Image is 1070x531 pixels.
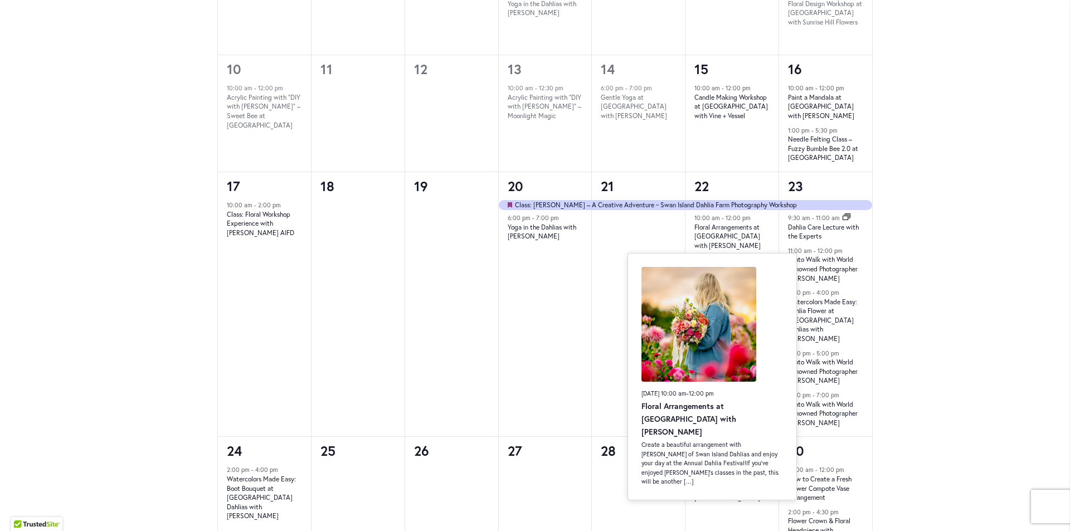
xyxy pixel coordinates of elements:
time: 5:30 pm [815,126,838,134]
a: Paint a Mandala at [GEOGRAPHIC_DATA] with [PERSON_NAME] [788,93,854,120]
a: 15 [694,60,708,78]
span: - [722,84,724,92]
a: 22 [694,177,709,195]
p: Create a beautiful arrangement with [PERSON_NAME] of Swan Island Dahlias and enjoy your day at th... [641,440,783,486]
time: 10:00 am [694,84,720,92]
a: Gentle Yoga at [GEOGRAPHIC_DATA] with [PERSON_NAME] [601,93,667,120]
a: Yoga in the Dahlias with [PERSON_NAME] [508,223,576,241]
span: - [813,391,815,399]
time: 12:30 pm [539,84,563,92]
a: 23 [788,177,803,195]
a: 10 [227,60,241,78]
iframe: Launch Accessibility Center [8,491,40,523]
span: - [814,247,816,255]
time: 12:00 pm [818,247,843,255]
a: 21 [601,177,614,195]
time: 10:00 am [788,466,814,474]
time: 4:00 pm [788,349,811,357]
time: 12:00 pm [819,84,844,92]
a: Acrylic Painting with “DIY with [PERSON_NAME]” – Sweet Bee at [GEOGRAPHIC_DATA] [227,93,300,130]
time: 10:00 am [227,201,252,209]
time: 4:30 pm [816,508,839,516]
a: 13 [508,60,522,78]
time: 12:00 pm [726,84,751,92]
time: 19 [414,177,428,195]
span: - [254,84,256,92]
a: Photo Walk with World Renowned Photographer [PERSON_NAME] [788,358,858,385]
time: 2:00 pm [258,201,281,209]
time: 11:00 am [788,247,812,255]
span: - [813,349,815,357]
time: 7:00 pm [629,84,652,92]
a: Watercolors Made Easy: Dahlia Flower at [GEOGRAPHIC_DATA] Dahlias with [PERSON_NAME] [788,298,857,343]
a: Acrylic Painting with “DIY with [PERSON_NAME]” – Moonlight Magic [508,93,581,120]
time: 6:00 pm [788,391,811,399]
a: 16 [788,60,802,78]
span: - [813,289,815,296]
a: 14 [601,60,615,78]
a: How to Create a Fresh Flower Compote Vase Arrangement [788,475,852,502]
time: 12:00 pm [819,466,844,474]
time: 28 [601,442,616,460]
img: 8d3a645049150f2348711eb225d4dedd [641,267,756,382]
span: - [815,84,818,92]
a: Photo Walk with World Renowned Photographer [PERSON_NAME] [788,255,858,282]
a: 24 [227,442,242,460]
time: 5:00 pm [816,349,839,357]
time: 10:00 am [508,84,533,92]
span: - [813,508,815,516]
time: 18 [320,177,334,195]
time: 2:00 pm [788,289,811,296]
span: - [251,466,254,474]
time: 12:00 pm [258,84,283,92]
time: 26 [414,442,429,460]
time: 4:00 pm [816,289,839,296]
span: - [815,466,818,474]
span: - [625,84,628,92]
a: Needle Felting Class – Fuzzy Bumble Bee 2.0 at [GEOGRAPHIC_DATA] [788,135,858,162]
span: 12:00 pm [689,389,714,397]
span: - [811,126,814,134]
time: 27 [508,442,522,460]
time: 10:00 am [227,84,252,92]
a: Watercolors Made Easy: Boot Bouquet at [GEOGRAPHIC_DATA] Dahlias with [PERSON_NAME] [227,475,296,520]
time: - [641,389,714,397]
time: 10:00 am [788,84,814,92]
time: 7:00 pm [816,391,839,399]
time: 12 [414,60,427,78]
time: 11 [320,60,333,78]
time: 4:00 pm [255,466,278,474]
time: 6:00 pm [601,84,624,92]
a: 20 [508,177,523,195]
time: 25 [320,442,335,460]
a: Photo Walk with World Renowned Photographer [PERSON_NAME] [788,400,858,427]
span: [DATE] 10:00 am [641,389,687,397]
a: Dahlia Care Lecture with the Experts [788,223,859,241]
a: Floral Arrangements at [GEOGRAPHIC_DATA] with [PERSON_NAME] [641,401,736,437]
time: 2:00 pm [227,466,250,474]
span: - [535,84,537,92]
a: Class: Floral Workshop Experience with [PERSON_NAME] AIFD [227,210,294,237]
a: Floral Arrangements at [GEOGRAPHIC_DATA] with [PERSON_NAME] [694,223,761,250]
a: Candle Making Workshop at [GEOGRAPHIC_DATA] with Vine + Vessel [694,93,768,120]
time: 1:00 pm [788,126,810,134]
span: - [254,201,256,209]
a: 17 [227,177,240,195]
time: 2:00 pm [788,508,811,516]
